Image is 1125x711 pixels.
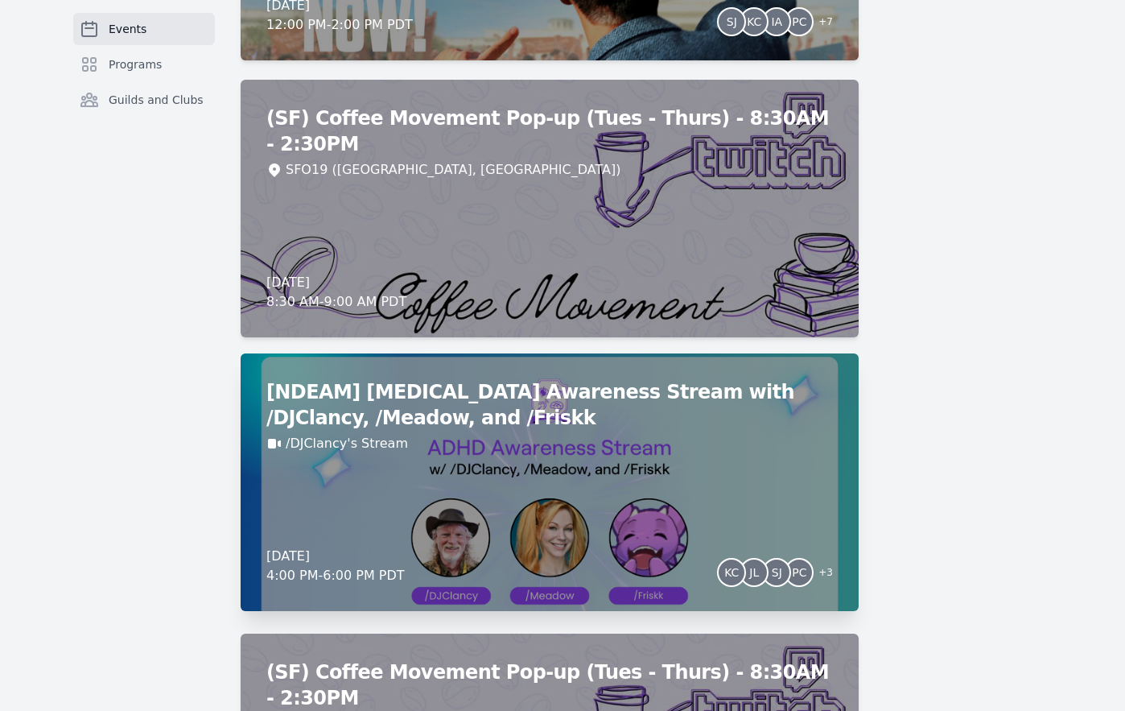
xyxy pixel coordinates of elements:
[792,567,806,578] span: PC
[724,567,739,578] span: KC
[809,563,833,585] span: + 3
[73,13,215,45] a: Events
[266,273,406,312] div: [DATE] 8:30 AM - 9:00 AM PDT
[266,379,833,431] h2: [NDEAM] [MEDICAL_DATA] Awareness Stream with /DJClancy, /Meadow, and /Friskk
[241,353,859,611] a: [NDEAM] [MEDICAL_DATA] Awareness Stream with /DJClancy, /Meadow, and /Friskk/DJClancy's Stream[DA...
[747,16,761,27] span: KC
[749,567,759,578] span: JL
[241,80,859,337] a: (SF) Coffee Movement Pop-up (Tues - Thurs) - 8:30AM - 2:30PMSFO19 ([GEOGRAPHIC_DATA], [GEOGRAPHIC...
[73,84,215,116] a: Guilds and Clubs
[109,92,204,108] span: Guilds and Clubs
[286,434,408,453] a: /DJClancy's Stream
[266,659,833,711] h2: (SF) Coffee Movement Pop-up (Tues - Thurs) - 8:30AM - 2:30PM
[73,48,215,81] a: Programs
[286,160,620,180] div: SFO19 ([GEOGRAPHIC_DATA], [GEOGRAPHIC_DATA])
[73,13,215,142] nav: Sidebar
[809,12,833,35] span: + 7
[266,105,833,157] h2: (SF) Coffee Movement Pop-up (Tues - Thurs) - 8:30AM - 2:30PM
[266,547,405,585] div: [DATE] 4:00 PM - 6:00 PM PDT
[109,21,146,37] span: Events
[727,16,737,27] span: SJ
[772,567,782,578] span: SJ
[109,56,162,72] span: Programs
[771,16,782,27] span: IA
[792,16,806,27] span: PC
